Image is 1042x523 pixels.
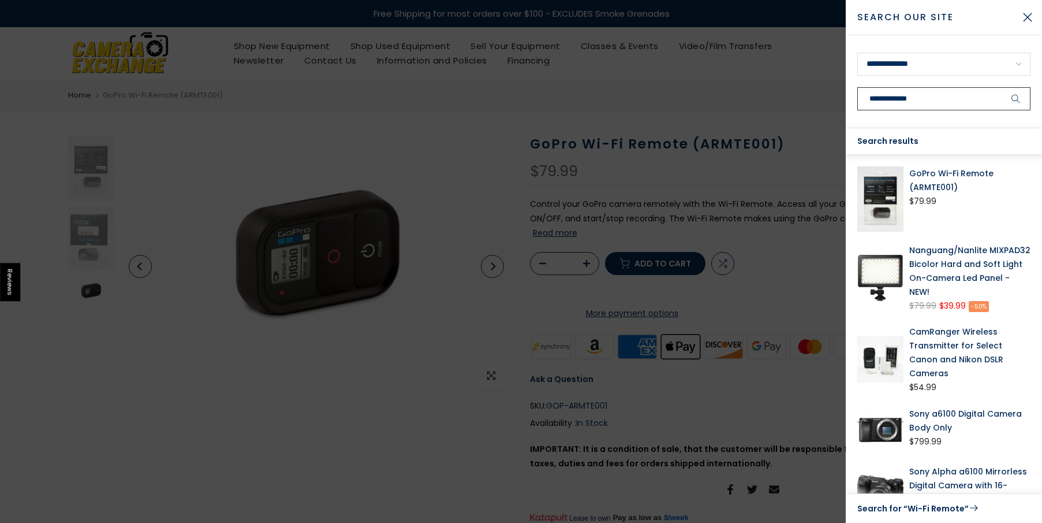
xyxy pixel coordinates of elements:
button: Close Search [1013,3,1042,32]
a: CamRanger Wireless Transmitter for Select Canon and Nikon DSLR Cameras [909,325,1030,380]
del: $79.99 [909,300,936,311]
div: $54.99 [909,380,936,395]
a: Nanguang/Nanlite MIXPAD32 Bicolor Hard and Soft Light On-Camera Led Panel - NEW! [909,243,1030,299]
img: CamRanger Wireless Transmitter for Select Canon and Nikon DSLR Cameras [857,325,903,394]
div: $799.99 [909,435,942,449]
img: GoPro Wi-Fi Remote (ARMTE001) Action Cameras and Accessories GoPro GOP-ARMTE001 [857,166,903,232]
img: Sony a6100 Digital Camera Body Only Digital Cameras - Digital Mirrorless Cameras Sony SONYILCE6100/B [857,407,903,453]
span: -50% [969,301,989,312]
ins: $39.99 [939,299,966,313]
img: Sony Alpha a6100 Mirrorless Digital Camera with 16-50mm OSS Lens Digital Cameras - Digital Mirror... [857,465,903,521]
span: Search Our Site [857,10,1013,24]
a: Search for “Wi-Fi Remote” [857,501,1030,516]
a: GoPro Wi-Fi Remote (ARMTE001) [909,166,1030,194]
div: Search results [846,128,1042,155]
img: Nanguang/Nanlite MIXPAD32 Bicolor Hard and Soft Light On-Camera Led Panel - NEW! Studio Lighting ... [857,243,903,313]
a: Sony a6100 Digital Camera Body Only [909,407,1030,435]
div: $79.99 [909,194,936,209]
a: Sony Alpha a6100 Mirrorless Digital Camera with 16-50mm OSS Lens [909,465,1030,506]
